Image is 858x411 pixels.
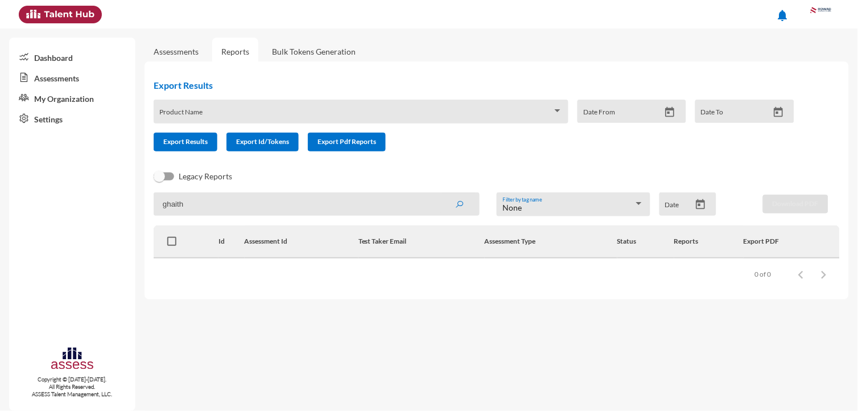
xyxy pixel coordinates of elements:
th: Assessment Id [245,225,358,258]
th: Assessment Type [485,225,618,258]
a: Settings [9,108,135,129]
a: Assessments [9,67,135,88]
a: Dashboard [9,47,135,67]
img: assesscompany-logo.png [50,346,94,373]
button: Open calendar [691,199,711,211]
div: 0 of 0 [755,270,772,278]
p: Copyright © [DATE]-[DATE]. All Rights Reserved. ASSESS Talent Management, LLC. [9,376,135,398]
button: Open calendar [660,106,680,118]
th: Export PDF [744,225,840,258]
th: Id [218,225,244,258]
button: Export Id/Tokens [226,133,299,151]
mat-paginator: Select page [154,258,840,290]
button: Open calendar [769,106,789,118]
a: My Organization [9,88,135,108]
a: Assessments [154,47,199,56]
span: Export Id/Tokens [236,137,289,146]
span: None [503,203,522,212]
button: Export Results [154,133,217,151]
th: Test Taker Email [358,225,485,258]
span: Legacy Reports [179,170,232,183]
span: Download PDF [773,199,819,208]
th: Reports [674,225,744,258]
input: Search by name, token, assessment type, etc. [154,192,480,216]
span: Export Pdf Reports [317,137,376,146]
mat-icon: notifications [776,9,790,22]
button: Previous page [790,263,812,286]
h2: Export Results [154,80,803,91]
button: Next page [812,263,835,286]
span: Export Results [163,137,208,146]
a: Bulk Tokens Generation [263,38,365,65]
a: Reports [212,38,258,65]
th: Status [617,225,674,258]
button: Download PDF [763,195,828,213]
button: Export Pdf Reports [308,133,386,151]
